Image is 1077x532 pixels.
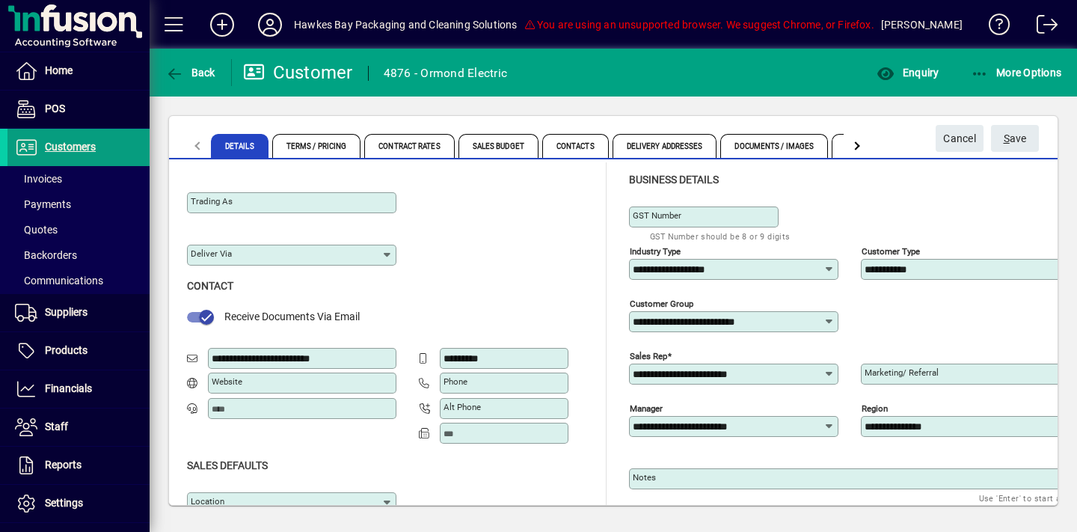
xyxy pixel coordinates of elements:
[294,13,518,37] div: Hawkes Bay Packaging and Cleaning Solutions
[7,91,150,128] a: POS
[246,11,294,38] button: Profile
[629,174,719,186] span: Business details
[881,13,963,37] div: [PERSON_NAME]
[458,134,538,158] span: Sales Budget
[7,192,150,217] a: Payments
[15,224,58,236] span: Quotes
[832,134,915,158] span: Custom Fields
[7,409,150,446] a: Staff
[187,459,268,471] span: Sales defaults
[967,59,1066,86] button: More Options
[45,141,96,153] span: Customers
[1004,132,1010,144] span: S
[630,245,681,256] mat-label: Industry type
[971,67,1062,79] span: More Options
[150,59,232,86] app-page-header-button: Back
[187,280,233,292] span: Contact
[1004,126,1027,151] span: ave
[45,64,73,76] span: Home
[720,134,828,158] span: Documents / Images
[650,227,791,245] mat-hint: GST Number should be 8 or 9 digits
[7,447,150,484] a: Reports
[198,11,246,38] button: Add
[7,268,150,293] a: Communications
[7,166,150,192] a: Invoices
[224,311,360,322] span: Receive Documents Via Email
[15,249,77,261] span: Backorders
[978,3,1010,52] a: Knowledge Base
[862,245,920,256] mat-label: Customer type
[865,367,939,378] mat-label: Marketing/ Referral
[630,298,693,308] mat-label: Customer group
[211,134,269,158] span: Details
[936,125,984,152] button: Cancel
[630,403,663,413] mat-label: Manager
[877,67,939,79] span: Enquiry
[191,496,224,507] mat-label: Location
[384,61,508,85] div: 4876 - Ormond Electric
[542,134,609,158] span: Contacts
[991,125,1039,152] button: Save
[7,370,150,408] a: Financials
[7,217,150,242] a: Quotes
[873,59,942,86] button: Enquiry
[524,19,874,31] span: You are using an unsupported browser. We suggest Chrome, or Firefox.
[212,376,242,387] mat-label: Website
[165,67,215,79] span: Back
[45,306,88,318] span: Suppliers
[15,275,103,287] span: Communications
[15,198,71,210] span: Payments
[45,103,65,114] span: POS
[7,294,150,331] a: Suppliers
[45,497,83,509] span: Settings
[364,134,454,158] span: Contract Rates
[630,350,667,361] mat-label: Sales rep
[45,344,88,356] span: Products
[633,210,681,221] mat-label: GST Number
[243,61,353,85] div: Customer
[444,402,481,412] mat-label: Alt Phone
[633,472,656,483] mat-label: Notes
[191,196,233,207] mat-label: Trading as
[15,173,62,185] span: Invoices
[45,459,82,471] span: Reports
[444,376,467,387] mat-label: Phone
[162,59,219,86] button: Back
[613,134,717,158] span: Delivery Addresses
[45,382,92,394] span: Financials
[7,332,150,370] a: Products
[7,52,150,90] a: Home
[191,248,232,259] mat-label: Deliver via
[862,403,888,413] mat-label: Region
[7,242,150,268] a: Backorders
[1025,3,1058,52] a: Logout
[272,134,361,158] span: Terms / Pricing
[7,485,150,522] a: Settings
[45,421,68,432] span: Staff
[943,126,976,151] span: Cancel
